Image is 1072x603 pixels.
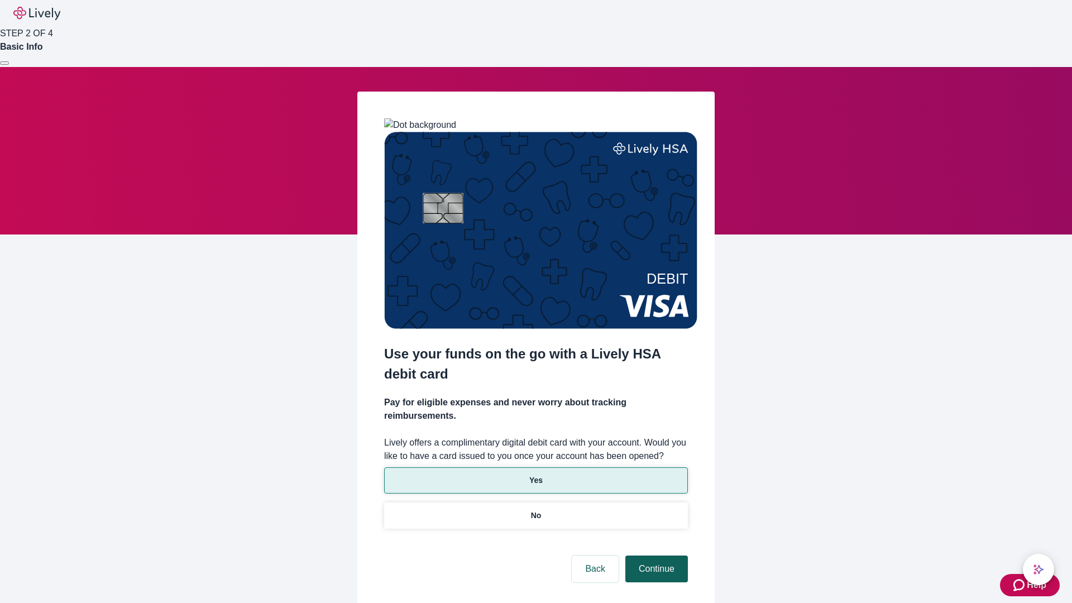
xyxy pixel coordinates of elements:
img: Lively [13,7,60,20]
button: Yes [384,467,688,494]
button: Continue [625,556,688,582]
h2: Use your funds on the go with a Lively HSA debit card [384,344,688,384]
button: No [384,502,688,529]
p: Yes [529,475,543,486]
label: Lively offers a complimentary digital debit card with your account. Would you like to have a card... [384,436,688,463]
span: Help [1027,578,1046,592]
img: Debit card [384,132,697,329]
img: Dot background [384,118,456,132]
svg: Zendesk support icon [1013,578,1027,592]
button: chat [1023,554,1054,585]
button: Back [572,556,619,582]
h4: Pay for eligible expenses and never worry about tracking reimbursements. [384,396,688,423]
button: Zendesk support iconHelp [1000,574,1060,596]
svg: Lively AI Assistant [1033,564,1044,575]
p: No [531,510,542,521]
